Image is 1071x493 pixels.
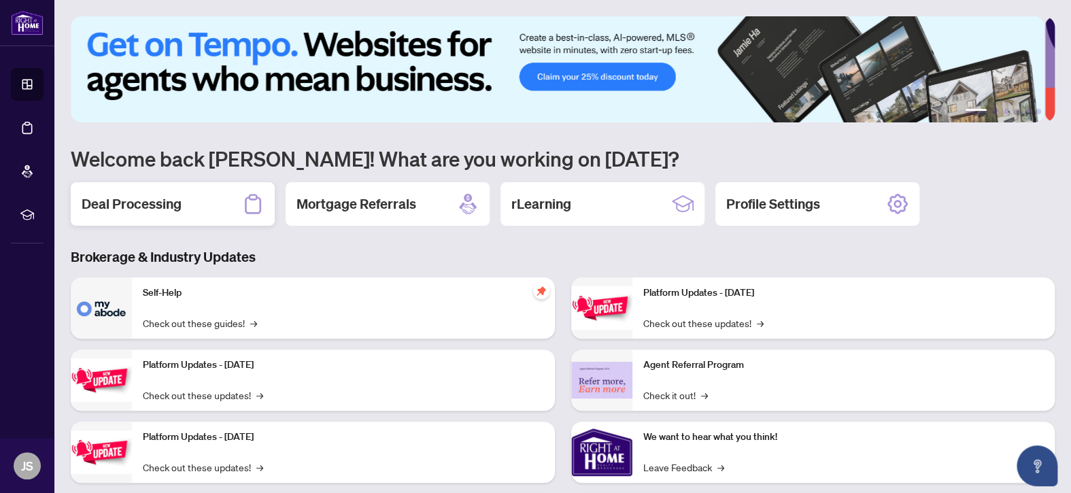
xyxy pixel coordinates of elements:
[717,460,724,475] span: →
[1025,109,1030,114] button: 5
[71,430,132,473] img: Platform Updates - July 21, 2025
[71,358,132,401] img: Platform Updates - September 16, 2025
[143,388,263,403] a: Check out these updates!→
[643,286,1044,301] p: Platform Updates - [DATE]
[143,286,544,301] p: Self-Help
[533,283,549,299] span: pushpin
[1036,109,1041,114] button: 6
[11,10,44,35] img: logo
[71,277,132,339] img: Self-Help
[71,146,1055,171] h1: Welcome back [PERSON_NAME]! What are you working on [DATE]?
[256,388,263,403] span: →
[571,286,632,329] img: Platform Updates - June 23, 2025
[643,388,708,403] a: Check it out!→
[143,460,263,475] a: Check out these updates!→
[701,388,708,403] span: →
[643,430,1044,445] p: We want to hear what you think!
[256,460,263,475] span: →
[757,316,764,330] span: →
[82,194,182,214] h2: Deal Processing
[1017,445,1057,486] button: Open asap
[1003,109,1008,114] button: 3
[643,460,724,475] a: Leave Feedback→
[643,316,764,330] a: Check out these updates!→
[726,194,820,214] h2: Profile Settings
[143,358,544,373] p: Platform Updates - [DATE]
[250,316,257,330] span: →
[1014,109,1019,114] button: 4
[571,362,632,399] img: Agent Referral Program
[992,109,998,114] button: 2
[965,109,987,114] button: 1
[643,358,1044,373] p: Agent Referral Program
[21,456,33,475] span: JS
[71,16,1044,122] img: Slide 0
[571,422,632,483] img: We want to hear what you think!
[143,316,257,330] a: Check out these guides!→
[71,248,1055,267] h3: Brokerage & Industry Updates
[143,430,544,445] p: Platform Updates - [DATE]
[511,194,571,214] h2: rLearning
[296,194,416,214] h2: Mortgage Referrals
